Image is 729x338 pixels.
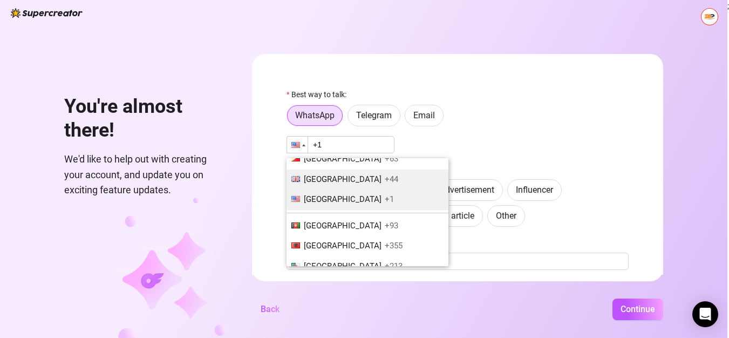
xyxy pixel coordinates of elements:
span: Email [413,110,435,120]
span: +1 [385,194,394,204]
img: logo [11,8,83,18]
span: [GEOGRAPHIC_DATA] [304,221,381,231]
span: +355 [385,241,403,251]
span: [GEOGRAPHIC_DATA] [304,154,381,164]
div: United States: + 1 [287,137,308,153]
label: Why did you sign up for Supercreator? (Optional) [287,280,456,292]
span: Other [496,211,516,221]
h1: You're almost there! [64,95,226,142]
button: Back [252,299,288,320]
span: [GEOGRAPHIC_DATA] [304,174,381,184]
span: [GEOGRAPHIC_DATA] [304,241,381,251]
span: +44 [385,174,398,184]
span: Telegram [356,110,392,120]
span: +63 [385,154,398,164]
img: ACg8ocKLAI6MmD1fnE4lSrr8E3StAZ7tXRCi9f4bR9Lrn7exMn7BVEI=s96-c [701,9,718,25]
span: [GEOGRAPHIC_DATA] [304,261,381,271]
span: [GEOGRAPHIC_DATA] [304,194,381,204]
span: +213 [385,261,403,271]
span: +93 [385,221,398,231]
span: Influencer [516,185,553,195]
input: Which one? [287,253,629,270]
label: Best way to talk: [287,89,353,100]
div: Open Intercom Messenger [692,301,718,327]
span: Back [261,304,280,314]
input: 1 (702) 123-4567 [287,136,394,153]
span: Advertisement [440,185,494,195]
span: WhatsApp [295,110,335,120]
span: We'd like to help out with creating your account, and update you on exciting feature updates. [64,152,226,198]
button: Continue [612,299,663,320]
span: Continue [621,304,655,314]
